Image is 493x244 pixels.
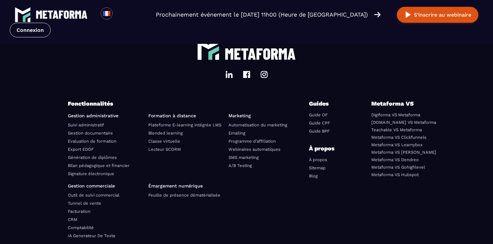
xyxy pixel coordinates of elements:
a: Programme d’affiliation [229,139,276,144]
div: Search for option [113,7,129,22]
a: Outil de suivi commercial [68,193,120,198]
a: Gestion documentaire [68,131,113,135]
a: A/B Testing [229,163,252,168]
a: [DOMAIN_NAME] VS Metaforma [372,120,437,125]
a: Blog [309,173,318,178]
a: Comptabilité [68,225,94,230]
a: Webinaires automatiques [229,147,281,152]
a: Metaforma VS [PERSON_NAME] [372,150,437,155]
a: Guide CPF [309,121,330,125]
a: Sitemap [309,165,326,170]
img: logo [36,10,88,19]
p: À propos [309,144,348,153]
p: Émargement numérique [148,183,224,188]
img: logo [197,38,220,61]
p: Marketing [229,113,304,118]
a: Facturation [68,209,91,214]
a: Teachable VS Metaforma [372,127,422,132]
img: fr [103,9,111,18]
a: CRM [68,217,78,222]
img: linkedin [225,71,233,78]
a: Bilan pédagogique et financier [68,163,130,168]
a: SMS marketing [229,155,259,160]
a: À propos [309,157,327,162]
a: Connexion [10,23,51,37]
img: instagram [260,71,268,78]
a: Suivi administratif [68,122,104,127]
img: logo [15,6,31,23]
a: Classe virtuelle [148,139,180,144]
p: Prochainement événement le [DATE] 11h00 (Heure de [GEOGRAPHIC_DATA]) [156,10,368,19]
a: Lecteur SCORM [148,147,181,152]
a: Génération de diplômes [68,155,117,160]
a: Metaforma VS Learnybox [372,142,423,147]
img: arrow-right [374,11,381,18]
img: facebook [243,71,251,78]
input: Search for option [118,11,123,19]
img: logo [225,48,296,60]
a: Feuille de présence dématérialisée [148,193,220,198]
a: Plateforme E-learning intégrée LMS [148,122,221,127]
a: IA Generateur De Texte [68,233,116,238]
a: Automatisation du marketing [229,122,288,127]
a: Guide BPF [309,129,330,134]
a: Signature électronique [68,171,115,176]
a: Guide OF [309,112,328,117]
p: Metaforma VS [372,99,425,108]
button: S’inscrire au webinaire [397,7,478,23]
a: Digiforma VS Metaforma [372,112,421,117]
p: Gestion administrative [68,113,144,118]
a: Tunnel de vente [68,201,102,206]
p: Fonctionnalités [68,99,309,108]
a: Emailing [229,131,246,135]
p: Gestion commerciale [68,183,144,188]
a: Metaforma VS Dendreo [372,157,419,162]
p: Formation à distance [148,113,224,118]
a: Metaforma VS Hubspot [372,172,419,177]
a: Export EDOF [68,147,94,152]
p: Guides [309,99,348,108]
a: Evaluation de formation [68,139,117,144]
a: Metaforma VS Clickfunnels [372,135,427,140]
img: play [404,11,412,19]
a: Blended learning [148,131,183,135]
a: Metaforma VS Gohighlevel [372,165,425,170]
